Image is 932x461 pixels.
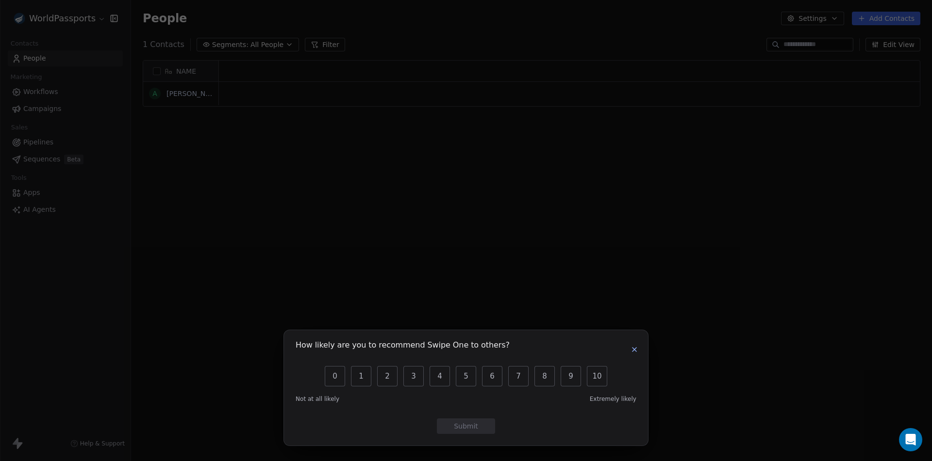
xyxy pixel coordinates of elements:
span: Not at all likely [296,395,339,403]
button: 9 [561,366,581,386]
button: 3 [403,366,424,386]
span: Extremely likely [590,395,636,403]
h1: How likely are you to recommend Swipe One to others? [296,342,510,351]
button: 8 [534,366,555,386]
button: 6 [482,366,502,386]
button: 1 [351,366,371,386]
button: 7 [508,366,529,386]
button: 5 [456,366,476,386]
button: 4 [430,366,450,386]
button: 0 [325,366,345,386]
button: 10 [587,366,607,386]
button: Submit [437,418,495,434]
button: 2 [377,366,398,386]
